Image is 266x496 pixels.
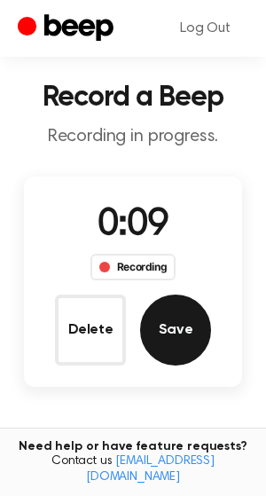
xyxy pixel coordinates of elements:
[14,83,252,112] h1: Record a Beep
[162,7,248,50] a: Log Out
[98,207,168,244] span: 0:09
[14,126,252,148] p: Recording in progress.
[90,254,176,280] div: Recording
[18,12,118,46] a: Beep
[55,295,126,366] button: Delete Audio Record
[86,455,215,484] a: [EMAIL_ADDRESS][DOMAIN_NAME]
[140,295,211,366] button: Save Audio Record
[11,454,255,485] span: Contact us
